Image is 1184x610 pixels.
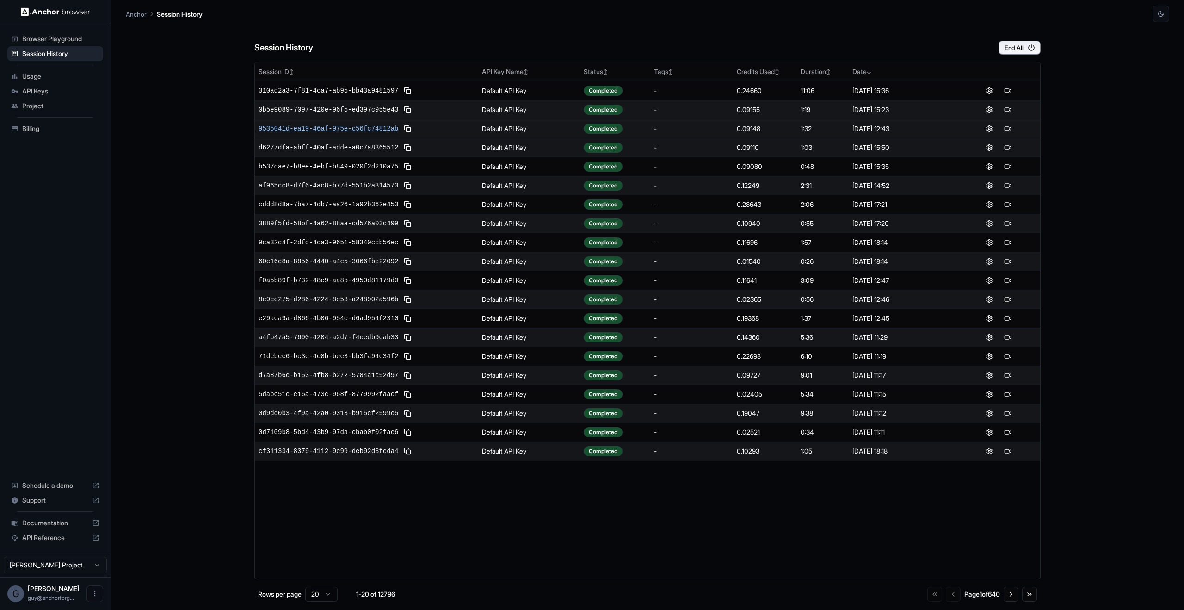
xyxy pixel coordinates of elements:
span: ↕ [289,68,294,75]
div: Completed [584,294,623,305]
td: Default API Key [478,138,580,157]
div: 3:09 [801,276,845,285]
div: 1:19 [801,105,845,114]
span: 0b5e9089-7097-420e-96f5-ed397c955e43 [259,105,398,114]
h6: Session History [254,41,313,55]
div: 2:06 [801,200,845,209]
div: [DATE] 18:18 [852,447,953,456]
span: 0d7109b8-5bd4-43b9-97da-cbab0f02fae6 [259,428,398,437]
span: 9ca32c4f-2dfd-4ca3-9651-58340ccb56ec [259,238,398,247]
div: Schedule a demo [7,478,103,493]
div: [DATE] 18:14 [852,257,953,266]
div: 0.02365 [737,295,793,304]
div: 0:55 [801,219,845,228]
div: Completed [584,124,623,134]
div: 2:31 [801,181,845,190]
div: Completed [584,237,623,248]
div: API Key Name [482,67,577,76]
div: 1-20 of 12796 [352,590,399,599]
span: b537cae7-b8ee-4ebf-b849-020f2d210a75 [259,162,398,171]
img: Anchor Logo [21,7,90,16]
div: Session ID [259,67,475,76]
div: - [654,352,729,361]
td: Default API Key [478,100,580,119]
div: 0.24660 [737,86,793,95]
div: Project [7,99,103,113]
div: 1:03 [801,143,845,152]
div: - [654,390,729,399]
td: Default API Key [478,290,580,309]
div: G [7,585,24,602]
div: [DATE] 14:52 [852,181,953,190]
div: [DATE] 11:12 [852,409,953,418]
span: 9535041d-ea19-46af-975e-c56fc74812ab [259,124,398,133]
div: Completed [584,181,623,191]
div: 0.11641 [737,276,793,285]
div: Completed [584,389,623,399]
span: Session History [22,49,99,58]
div: [DATE] 11:15 [852,390,953,399]
td: Default API Key [478,309,580,328]
div: Completed [584,427,623,437]
div: Billing [7,121,103,136]
td: Default API Key [478,176,580,195]
div: Completed [584,332,623,342]
div: Browser Playground [7,31,103,46]
p: Anchor [126,9,147,19]
td: Default API Key [478,385,580,404]
span: e29aea9a-d866-4b06-954e-d6ad954f2310 [259,314,398,323]
div: 0.09110 [737,143,793,152]
span: 5dabe51e-e16a-473c-968f-8779992faacf [259,390,398,399]
div: [DATE] 15:50 [852,143,953,152]
div: - [654,143,729,152]
td: Default API Key [478,81,580,100]
div: 0.09148 [737,124,793,133]
p: Session History [157,9,203,19]
span: 0d9dd0b3-4f9a-42a0-9313-b915cf2599e5 [259,409,398,418]
div: [DATE] 12:45 [852,314,953,323]
div: Completed [584,162,623,172]
button: Open menu [86,585,103,602]
div: Tags [654,67,729,76]
div: - [654,200,729,209]
div: Support [7,493,103,508]
span: ↕ [826,68,831,75]
span: 8c9ce275-d286-4224-8c53-a248902a596b [259,295,398,304]
span: Usage [22,72,99,81]
td: Default API Key [478,119,580,138]
div: - [654,105,729,114]
div: Completed [584,143,623,153]
td: Default API Key [478,271,580,290]
span: f0a5b89f-b732-48c9-aa8b-4950d81179d0 [259,276,398,285]
span: API Keys [22,87,99,96]
div: 0.09080 [737,162,793,171]
div: 0.09155 [737,105,793,114]
div: - [654,162,729,171]
div: 0.19368 [737,314,793,323]
span: d7a87b6e-b153-4fb8-b272-5784a1c52d97 [259,371,398,380]
div: 1:32 [801,124,845,133]
div: 11:06 [801,86,845,95]
div: Documentation [7,516,103,530]
span: 310ad2a3-7f81-4ca7-ab95-bb43a9481597 [259,86,398,95]
div: 1:05 [801,447,845,456]
div: Page 1 of 640 [964,590,1000,599]
td: Default API Key [478,404,580,423]
div: 0:34 [801,428,845,437]
span: Documentation [22,518,88,528]
div: [DATE] 18:14 [852,238,953,247]
div: [DATE] 12:47 [852,276,953,285]
div: - [654,181,729,190]
div: 0.28643 [737,200,793,209]
div: Completed [584,105,623,115]
div: [DATE] 12:46 [852,295,953,304]
div: - [654,124,729,133]
span: ↓ [867,68,871,75]
td: Default API Key [478,195,580,214]
span: ↕ [603,68,608,75]
div: Completed [584,351,623,361]
span: API Reference [22,533,88,542]
span: Schedule a demo [22,481,88,490]
div: - [654,409,729,418]
div: 1:37 [801,314,845,323]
